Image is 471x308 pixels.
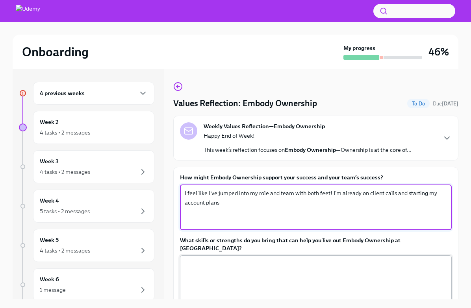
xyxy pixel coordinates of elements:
[40,196,59,205] h6: Week 4
[204,132,412,140] p: Happy End of Week!
[40,207,90,215] div: 5 tasks • 2 messages
[22,44,89,60] h2: Onboarding
[40,275,59,284] h6: Week 6
[40,168,90,176] div: 4 tasks • 2 messages
[19,190,154,223] a: Week 45 tasks • 2 messages
[40,247,90,255] div: 4 tasks • 2 messages
[433,100,458,107] span: September 7th, 2025 11:00
[40,129,90,136] div: 4 tasks • 2 messages
[180,173,452,181] label: How might Embody Ownership support your success and your team’s success?
[173,98,317,109] h4: Values Reflection: Embody Ownership
[285,146,336,153] strong: Embody Ownership
[442,101,458,107] strong: [DATE]
[19,111,154,144] a: Week 24 tasks • 2 messages
[40,157,59,166] h6: Week 3
[407,101,430,107] span: To Do
[19,268,154,301] a: Week 61 message
[40,89,85,98] h6: 4 previous weeks
[40,236,59,244] h6: Week 5
[40,286,66,294] div: 1 message
[433,101,458,107] span: Due
[19,150,154,183] a: Week 34 tasks • 2 messages
[204,146,412,154] p: This week’s reflection focuses on —Ownership is at the core of...
[428,45,449,59] h3: 46%
[180,236,452,252] label: What skills or strengths do you bring that can help you live out Embody Ownership at [GEOGRAPHIC_...
[33,82,154,105] div: 4 previous weeks
[16,5,40,17] img: Udemy
[185,188,447,226] textarea: I feel like I've jumped into my role and team with both feet! I'm already on client calls and sta...
[40,118,59,126] h6: Week 2
[343,44,375,52] strong: My progress
[204,122,325,130] strong: Weekly Values Reflection—Embody Ownership
[19,229,154,262] a: Week 54 tasks • 2 messages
